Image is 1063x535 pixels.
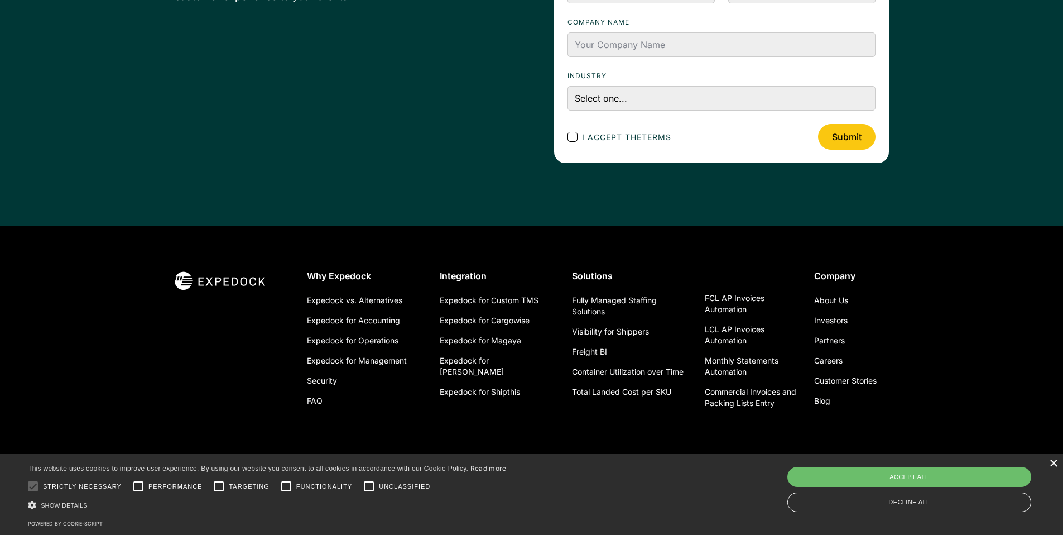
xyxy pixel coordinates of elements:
[572,362,684,382] a: Container Utilization over Time
[111,65,120,74] img: tab_keywords_by_traffic_grey.svg
[148,482,203,491] span: Performance
[440,331,521,351] a: Expedock for Magaya
[787,467,1031,487] div: Accept all
[814,371,877,391] a: Customer Stories
[814,270,889,281] div: Company
[307,351,407,371] a: Expedock for Management
[307,391,323,411] a: FAQ
[705,351,796,382] a: Monthly Statements Automation
[572,270,687,281] div: Solutions
[42,66,100,73] div: Domain Overview
[307,290,402,311] a: Expedock vs. Alternatives
[29,29,123,38] div: Domain: [DOMAIN_NAME]
[296,482,352,491] span: Functionality
[43,482,122,491] span: Strictly necessary
[705,288,796,319] a: FCL AP Invoices Automation
[582,131,671,143] span: I accept the
[818,124,876,150] input: Submit
[1049,460,1057,468] div: Close
[705,319,796,351] a: LCL AP Invoices Automation
[440,311,530,331] a: Expedock for Cargowise
[307,270,422,281] div: Why Expedock
[41,502,88,509] span: Show details
[572,342,607,362] a: Freight BI
[814,391,830,411] a: Blog
[28,465,468,472] span: This website uses cookies to improve user experience. By using our website you consent to all coo...
[307,331,398,351] a: Expedock for Operations
[567,32,876,57] input: Your Company Name
[28,499,507,511] div: Show details
[307,311,400,331] a: Expedock for Accounting
[814,351,843,371] a: Careers
[28,520,103,527] a: Powered by cookie-script
[567,17,876,28] label: Company name
[123,66,188,73] div: Keywords by Traffic
[1007,481,1063,535] div: Chat Widget
[229,482,269,491] span: Targeting
[440,351,555,382] a: Expedock for [PERSON_NAME]
[440,290,538,311] a: Expedock for Custom TMS
[1007,481,1063,535] iframe: To enrich screen reader interactions, please activate Accessibility in Grammarly extension settings
[814,311,848,331] a: Investors
[567,70,876,82] label: Industry
[814,331,845,351] a: Partners
[572,290,687,322] a: Fully Managed Staffing Solutions
[470,464,507,472] a: Read more
[814,290,848,311] a: About Us
[307,371,337,391] a: Security
[572,382,671,402] a: Total Landed Cost per SKU
[705,382,796,413] a: Commercial Invoices and Packing Lists Entry
[30,65,39,74] img: tab_domain_overview_orange.svg
[642,132,671,142] a: terms
[440,270,555,281] div: Integration
[572,322,649,342] a: Visibility for Shippers
[440,382,520,402] a: Expedock for Shipthis
[787,493,1031,512] div: Decline all
[379,482,430,491] span: Unclassified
